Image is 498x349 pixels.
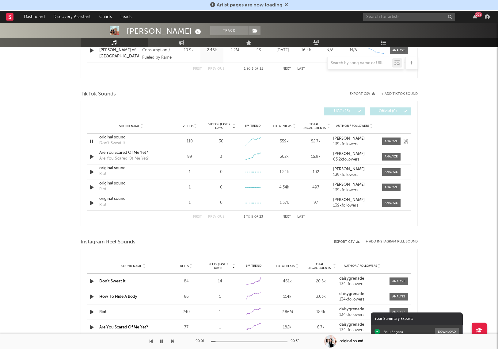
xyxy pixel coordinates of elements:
a: daisygrenade [339,307,385,312]
div: 102 [302,169,330,175]
div: N/A [343,47,364,53]
a: daisygrenade [339,323,385,327]
div: 240 [171,309,202,315]
span: Official ( 0 ) [374,110,402,113]
strong: daisygrenade [339,307,364,311]
span: UGC ( 23 ) [328,110,356,113]
div: original sound [340,339,363,344]
div: 6M Trend [238,124,267,128]
div: 43 [248,47,269,53]
button: Official(0) [370,107,411,115]
div: [PERSON_NAME] [127,26,203,36]
div: 1 [176,169,204,175]
strong: [PERSON_NAME] [333,198,365,202]
span: of [254,215,258,218]
button: First [193,215,202,219]
div: 6.7k [306,324,336,331]
div: Riot [99,186,106,192]
span: Total Engagements [302,122,326,130]
strong: [PERSON_NAME] [333,183,365,187]
a: [PERSON_NAME] [333,183,376,187]
div: 15.9k [302,154,330,160]
div: Riot [99,202,106,208]
div: 4.34k [270,184,298,191]
div: 84 [171,278,202,285]
div: 0 [220,169,222,175]
div: 20.5k [306,278,336,285]
strong: [PERSON_NAME] [333,137,365,141]
button: Track [210,26,249,35]
strong: daisygrenade [339,292,364,296]
div: 134k followers [339,282,385,286]
div: 184k [306,309,336,315]
input: Search by song name or URL [328,61,392,66]
div: 3.03k [306,294,336,300]
strong: daisygrenade [339,323,364,327]
a: Dashboard [20,11,49,23]
strong: daisygrenade [339,277,364,281]
a: Don't Sweat It [99,279,126,283]
button: Last [297,215,305,219]
div: + Add Instagram Reel Sound [359,240,418,243]
div: 30 [219,138,223,145]
div: 0 [220,184,222,191]
span: Videos (last 7 days) [207,122,232,130]
div: 77 [171,324,202,331]
a: daisygrenade [339,277,385,281]
div: 52.7k [302,138,330,145]
button: Next [283,215,291,219]
a: original sound [99,196,163,202]
div: 3 [220,154,222,160]
div: Your Summary Exports [371,312,463,325]
div: 1 [176,184,204,191]
div: 2.86M [272,309,302,315]
div: 110 [176,138,204,145]
span: Total Plays [276,264,295,268]
button: Export CSV [334,240,359,244]
a: daisygrenade [339,292,385,296]
div: 134k followers [339,313,385,317]
div: 00:32 [291,338,303,345]
div: 1 [205,294,235,300]
span: Sound Name [119,124,140,128]
span: Videos [183,124,193,128]
div: 134k followers [339,328,385,332]
span: Author / Followers [344,264,377,268]
button: + Add Instagram Reel Sound [366,240,418,243]
div: 97 [302,200,330,206]
a: King For A Day (feat. [PERSON_NAME] of [GEOGRAPHIC_DATA]) [99,41,139,60]
a: original sound [99,165,163,171]
a: Are You Scared Of Me Yet? [99,150,163,156]
a: [PERSON_NAME] [333,198,376,202]
div: 134k followers [339,297,385,302]
div: 114k [272,294,302,300]
div: 19.9k [179,47,199,53]
a: Riot [99,310,107,314]
span: of [255,68,258,70]
a: Charts [95,11,116,23]
button: Previous [208,215,224,219]
div: 0 [220,200,222,206]
span: Artist pages are now loading [217,3,283,8]
button: + Add TikTok Sound [381,92,418,96]
div: 1 [205,324,235,331]
span: Total Views [273,124,292,128]
button: 99+ [473,14,477,19]
div: 1 [205,309,235,315]
a: original sound [99,180,163,187]
div: 2.2M [225,47,245,53]
button: Export CSV [350,92,375,96]
div: 1 [176,200,204,206]
div: 99 + [475,12,482,17]
div: 461k [272,278,302,285]
div: 139k followers [333,173,376,177]
a: original sound [99,134,163,141]
a: Are You Scared Of Me Yet? [99,325,148,329]
div: 139k followers [333,188,376,192]
div: 14 [205,278,235,285]
div: 139k followers [333,142,376,146]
